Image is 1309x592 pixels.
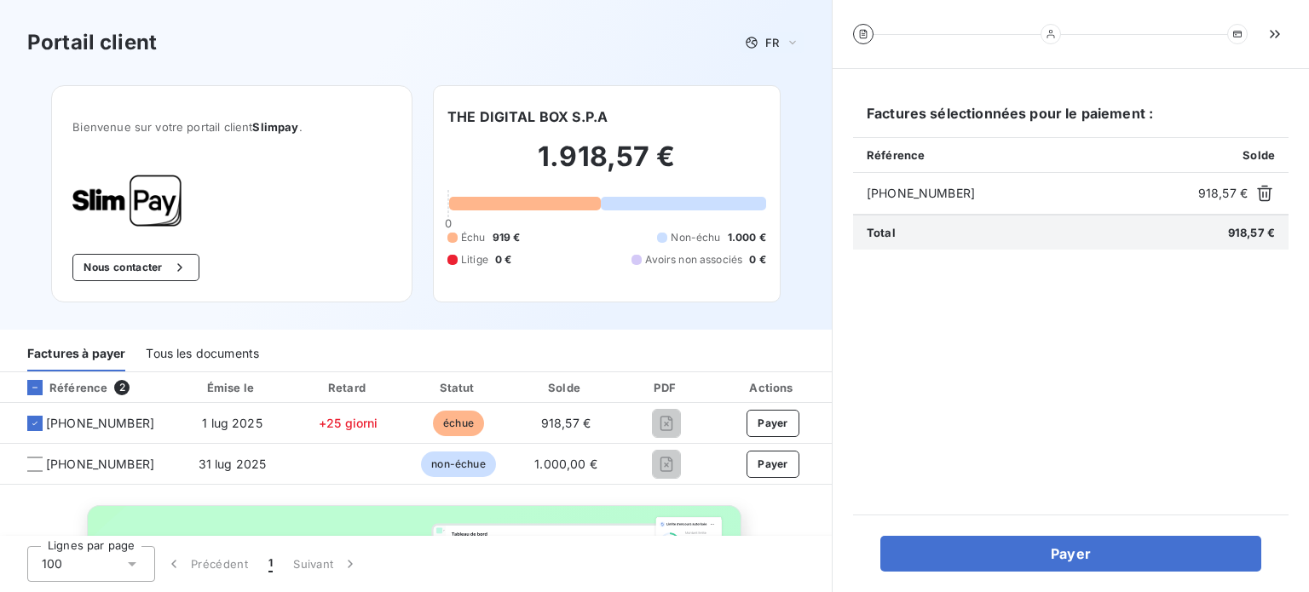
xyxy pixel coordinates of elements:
[407,379,510,396] div: Statut
[622,379,711,396] div: PDF
[493,230,521,245] span: 919 €
[46,415,154,432] span: [PHONE_NUMBER]
[421,451,495,477] span: non-échue
[72,175,182,227] img: Company logo
[880,536,1261,572] button: Payer
[199,457,267,471] span: 31 lug 2025
[461,252,488,267] span: Litige
[146,336,259,371] div: Tous les documents
[534,457,597,471] span: 1.000,00 €
[447,140,766,191] h2: 1.918,57 €
[461,230,486,245] span: Échu
[516,379,615,396] div: Solde
[1243,148,1275,162] span: Solde
[283,546,369,582] button: Suivant
[46,456,154,473] span: [PHONE_NUMBER]
[1198,185,1248,202] span: 918,57 €
[114,380,130,395] span: 2
[175,379,289,396] div: Émise le
[645,252,742,267] span: Avoirs non associés
[445,216,452,230] span: 0
[867,226,896,239] span: Total
[867,148,925,162] span: Référence
[495,252,511,267] span: 0 €
[297,379,401,396] div: Retard
[252,120,298,134] span: Slimpay
[155,546,258,582] button: Précédent
[72,120,391,134] span: Bienvenue sur votre portail client .
[447,106,608,127] h6: THE DIGITAL BOX S.P.A
[747,451,799,478] button: Payer
[72,254,199,281] button: Nous contacter
[14,380,107,395] div: Référence
[853,103,1289,137] h6: Factures sélectionnées pour le paiement :
[202,416,262,430] span: 1 lug 2025
[867,185,1191,202] span: [PHONE_NUMBER]
[747,410,799,437] button: Payer
[1228,226,1275,239] span: 918,57 €
[728,230,766,245] span: 1.000 €
[718,379,828,396] div: Actions
[258,546,283,582] button: 1
[27,336,125,371] div: Factures à payer
[671,230,720,245] span: Non-échu
[27,27,157,58] h3: Portail client
[541,416,591,430] span: 918,57 €
[319,416,378,430] span: +25 giorni
[765,36,779,49] span: FR
[749,252,765,267] span: 0 €
[42,555,62,572] span: 100
[268,555,273,572] span: 1
[433,411,484,436] span: échue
